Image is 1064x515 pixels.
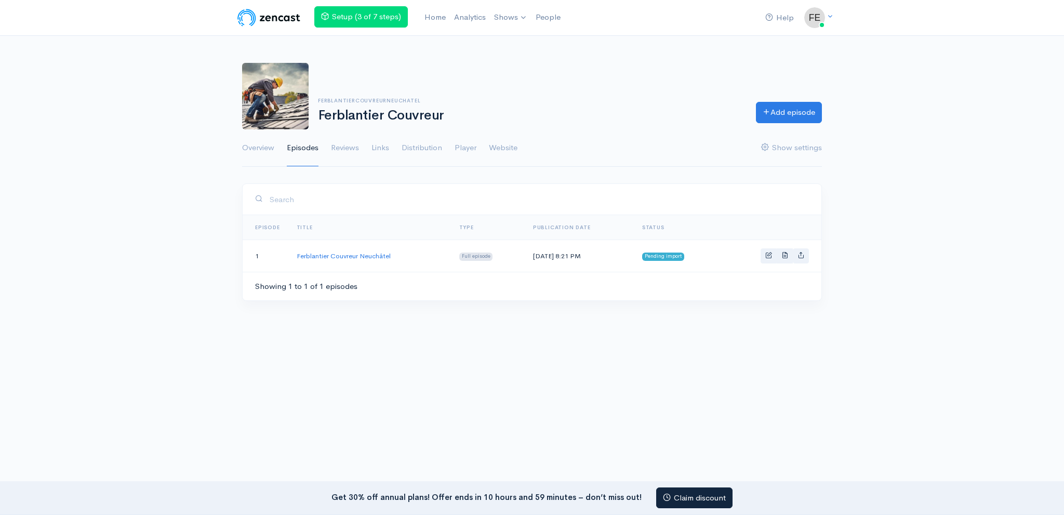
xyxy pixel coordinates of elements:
a: Analytics [450,6,490,29]
td: 1 [243,240,288,272]
span: Pending import [642,253,684,261]
h6: ferblantiercouvreurneuchatel [318,98,743,103]
div: Showing 1 to 1 of 1 episodes [255,281,357,293]
a: Reviews [331,129,359,167]
a: Distribution [402,129,442,167]
div: Basic example [761,248,809,263]
strong: Get 30% off annual plans! Offer ends in 10 hours and 59 minutes – don’t miss out! [331,492,642,501]
img: ... [804,7,825,28]
a: Overview [242,129,274,167]
a: Claim discount [656,487,733,509]
h1: Ferblantier Couvreur [318,108,743,123]
a: Type [459,224,474,231]
a: Home [420,6,450,29]
a: People [531,6,565,29]
a: Setup (3 of 7 steps) [314,6,408,28]
a: Links [371,129,389,167]
a: Show settings [761,129,822,167]
td: [DATE] 8:21 PM [525,240,634,272]
a: Episodes [287,129,318,167]
a: Publication date [533,224,591,231]
a: Episode [255,224,280,231]
span: Full episode [459,253,493,261]
a: Shows [490,6,531,29]
input: Search [269,189,809,210]
a: Website [489,129,517,167]
a: Add episode [756,102,822,123]
a: Ferblantier Couvreur Neuchâtel [297,252,391,260]
a: Title [297,224,313,231]
a: Help [761,7,798,29]
img: ZenCast Logo [236,7,302,28]
span: Status [642,224,664,231]
a: Player [455,129,476,167]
